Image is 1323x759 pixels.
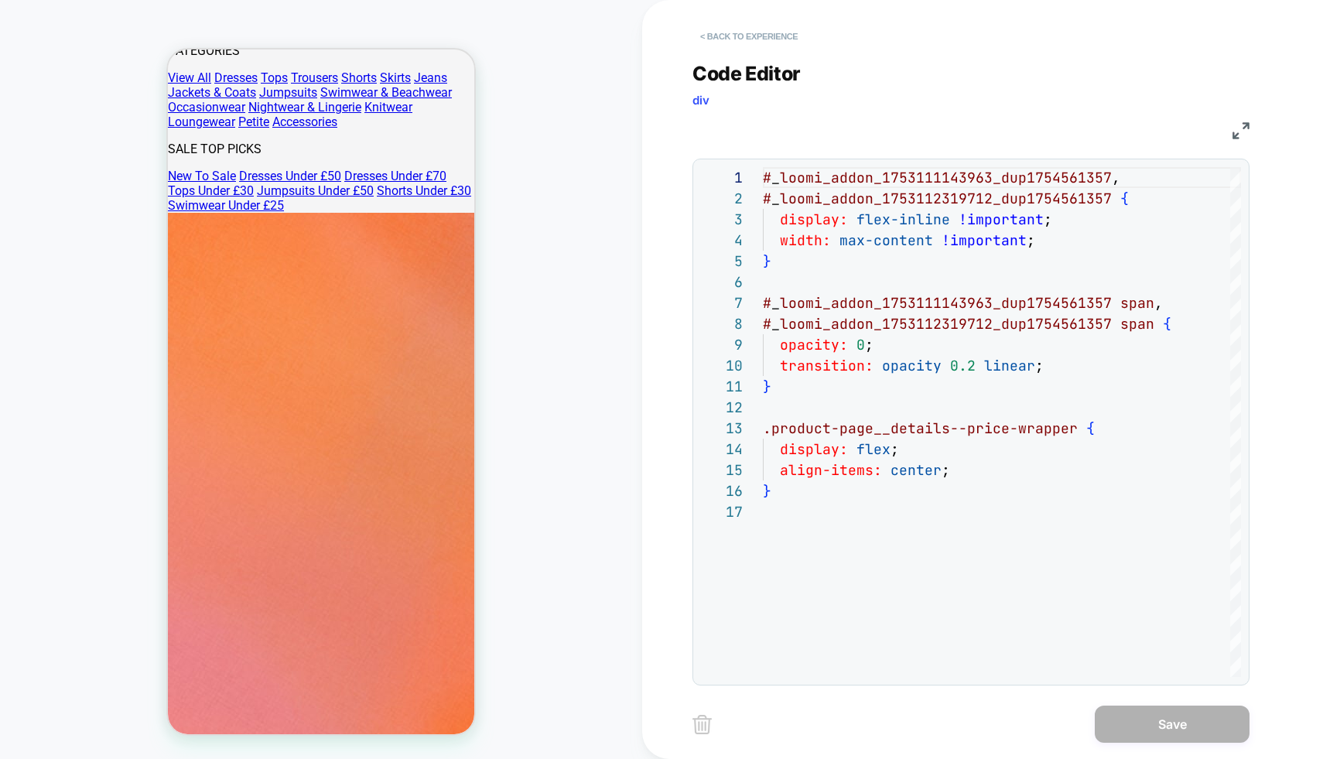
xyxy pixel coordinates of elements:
span: ; [1035,357,1044,374]
a: Dresses [46,21,90,36]
span: loomi_addon_1753112319712_dup1754561357 [780,190,1112,207]
a: Skirts [212,21,243,36]
span: , [1112,169,1120,186]
div: 13 [701,418,743,439]
span: # [763,294,771,312]
div: 9 [701,334,743,355]
div: 2 [701,188,743,209]
span: { [1120,190,1129,207]
button: < Back to experience [692,24,805,49]
div: 6 [701,272,743,292]
div: 15 [701,460,743,480]
span: linear [984,357,1035,374]
div: 10 [701,355,743,376]
span: align-items: [780,461,882,479]
span: _ [771,169,780,186]
div: 12 [701,397,743,418]
span: ; [1027,231,1035,249]
span: { [1086,419,1095,437]
span: ; [865,336,873,354]
a: Jumpsuits [91,36,149,50]
span: display: [780,440,848,458]
div: 5 [701,251,743,272]
span: opacity [882,357,942,374]
a: Jeans [246,21,279,36]
span: ; [891,440,899,458]
span: loomi_addon_1753111143963_dup1754561357 [780,294,1112,312]
div: 8 [701,313,743,334]
span: span [1120,294,1154,312]
span: !important [942,231,1027,249]
a: Petite [70,65,101,80]
span: 0 [856,336,865,354]
span: _ [771,190,780,207]
span: , [1154,294,1163,312]
a: Knitwear [197,50,244,65]
span: } [763,378,771,395]
span: # [763,169,771,186]
div: CSS [695,121,766,140]
span: _ [771,315,780,333]
span: { [1163,315,1171,333]
a: Dresses Under £70 [176,119,279,134]
span: PRODUCT: Black Linen-blend Contrast Pleated Bandeau Jumpsuit [d255094blk] [226,12,350,36]
span: ; [1044,210,1052,228]
span: display: [780,210,848,228]
div: 3 [701,209,743,230]
a: Swimwear & Beachwear [152,36,284,50]
a: Shorts Under £30 [209,134,303,149]
span: !important [959,210,1044,228]
div: 7 [701,292,743,313]
button: Save [1095,706,1249,743]
div: 16 [701,480,743,501]
span: _ [771,294,780,312]
a: Trousers [123,21,170,36]
span: opacity: [780,336,848,354]
div: 1 [701,167,743,188]
a: Nightwear & Lingerie [80,50,193,65]
span: loomi_addon_1753111143963_dup1754561357 [780,169,1112,186]
a: Accessories [104,65,169,80]
a: Tops [93,21,120,36]
span: width: [780,231,831,249]
span: } [763,482,771,500]
span: span [1120,315,1154,333]
span: Theme: MAIN [381,12,440,36]
div: 4 [701,230,743,251]
span: max-content [839,231,933,249]
span: # [763,315,771,333]
span: Code Editor [692,62,801,85]
span: 0.2 [950,357,976,374]
span: .product-page__details--price-wrapper [763,419,1078,437]
img: fullscreen [1232,122,1249,139]
span: center [891,461,942,479]
div: 14 [701,439,743,460]
span: flex-inline [856,210,950,228]
span: ; [942,461,950,479]
a: Dresses Under £50 [71,119,173,134]
a: Shorts [173,21,209,36]
span: } [763,252,771,270]
span: loomi_addon_1753112319712_dup1754561357 [780,315,1112,333]
span: div [692,93,709,108]
span: # [763,190,771,207]
span: flex [856,440,891,458]
div: 17 [701,501,743,522]
img: delete [692,715,712,734]
a: Jumpsuits Under £50 [89,134,206,149]
span: transition: [780,357,873,374]
div: 11 [701,376,743,397]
